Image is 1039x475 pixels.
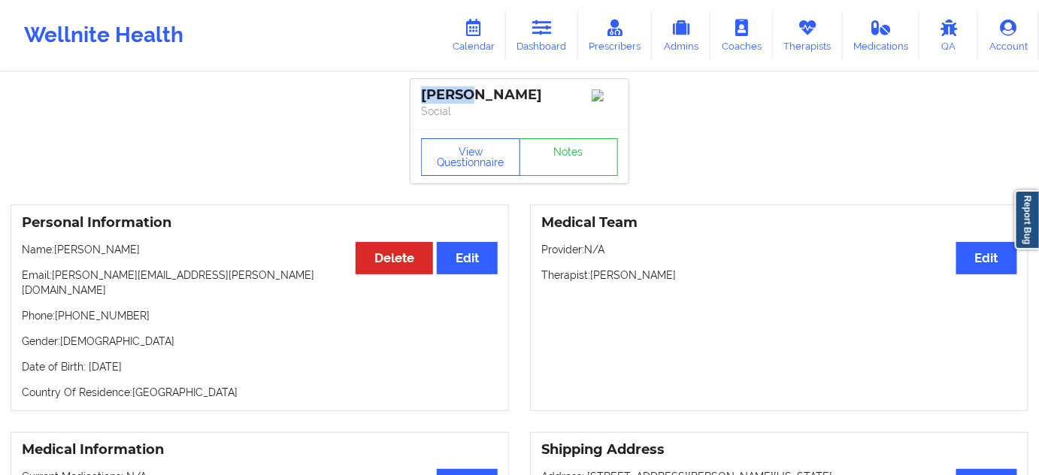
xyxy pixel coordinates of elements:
a: Report Bug [1015,190,1039,250]
h3: Personal Information [22,214,498,231]
a: Prescribers [578,11,653,60]
a: Admins [652,11,710,60]
button: Edit [437,242,498,274]
a: Dashboard [506,11,578,60]
p: Country Of Residence: [GEOGRAPHIC_DATA] [22,385,498,400]
h3: Shipping Address [541,441,1017,458]
button: View Questionnaire [421,138,520,176]
p: Provider: N/A [541,242,1017,257]
p: Email: [PERSON_NAME][EMAIL_ADDRESS][PERSON_NAME][DOMAIN_NAME] [22,268,498,298]
p: Date of Birth: [DATE] [22,359,498,374]
a: Therapists [773,11,843,60]
p: Phone: [PHONE_NUMBER] [22,308,498,323]
a: Coaches [710,11,773,60]
a: QA [919,11,978,60]
button: Delete [356,242,433,274]
p: Therapist: [PERSON_NAME] [541,268,1017,283]
a: Medications [843,11,920,60]
a: Notes [519,138,619,176]
a: Account [978,11,1039,60]
h3: Medical Information [22,441,498,458]
p: Name: [PERSON_NAME] [22,242,498,257]
div: [PERSON_NAME] [421,86,618,104]
img: Image%2Fplaceholer-image.png [592,89,618,101]
button: Edit [956,242,1017,274]
p: Social [421,104,618,119]
h3: Medical Team [541,214,1017,231]
p: Gender: [DEMOGRAPHIC_DATA] [22,334,498,349]
a: Calendar [441,11,506,60]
